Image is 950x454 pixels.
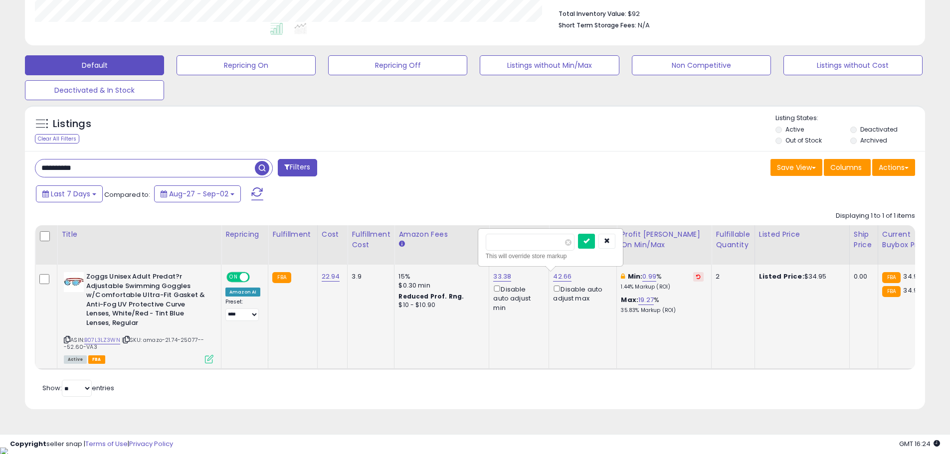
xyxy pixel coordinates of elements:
span: OFF [248,273,264,282]
div: 15% [398,272,481,281]
span: ON [227,273,240,282]
div: % [621,272,704,291]
label: Archived [860,136,887,145]
div: Clear All Filters [35,134,79,144]
span: N/A [638,20,650,30]
div: seller snap | | [10,440,173,449]
li: $92 [559,7,908,19]
b: Short Term Storage Fees: [559,21,636,29]
div: Fulfillable Quantity [716,229,750,250]
small: FBA [882,272,901,283]
a: 22.94 [322,272,340,282]
b: Zoggs Unisex Adult Predat?r Adjustable Swimming Goggles w/Comfortable Ultra-Fit Gasket & Anti-Fog... [86,272,207,330]
img: 31LnV0YGcKL._SL40_.jpg [64,272,84,292]
p: 35.83% Markup (ROI) [621,307,704,314]
button: Deactivated & In Stock [25,80,164,100]
div: Disable auto adjust max [553,284,609,303]
a: B07L3LZ3WN [84,336,120,344]
div: Current Buybox Price [882,229,934,250]
b: Total Inventory Value: [559,9,626,18]
label: Deactivated [860,125,898,134]
span: Show: entries [42,383,114,393]
b: Listed Price: [759,272,804,281]
a: 42.66 [553,272,571,282]
div: Amazon Fees [398,229,485,240]
div: $0.30 min [398,281,481,290]
button: Filters [278,159,317,176]
p: Listing States: [775,114,925,123]
a: 0.99 [642,272,656,282]
span: 34.95 [903,272,922,281]
div: Listed Price [759,229,845,240]
button: Non Competitive [632,55,771,75]
span: Aug-27 - Sep-02 [169,189,228,199]
span: FBA [88,355,105,364]
div: Displaying 1 to 1 of 1 items [836,211,915,221]
span: Compared to: [104,190,150,199]
button: Aug-27 - Sep-02 [154,185,241,202]
div: Amazon AI [225,288,260,297]
div: Preset: [225,299,260,321]
div: 3.9 [352,272,386,281]
div: Disable auto adjust min [493,284,541,312]
small: FBA [882,286,901,297]
a: 19.27 [638,295,654,305]
span: All listings currently available for purchase on Amazon [64,355,87,364]
div: ASIN: [64,272,213,362]
span: 2025-09-10 16:24 GMT [899,439,940,449]
button: Listings without Min/Max [480,55,619,75]
a: Privacy Policy [129,439,173,449]
div: Fulfillment [272,229,313,240]
button: Save View [770,159,822,176]
div: Cost [322,229,344,240]
div: 2 [716,272,747,281]
div: Repricing [225,229,264,240]
strong: Copyright [10,439,46,449]
a: Terms of Use [85,439,128,449]
div: Title [61,229,217,240]
div: % [621,296,704,314]
button: Repricing Off [328,55,467,75]
div: $34.95 [759,272,842,281]
button: Actions [872,159,915,176]
a: 33.38 [493,272,511,282]
div: Profit [PERSON_NAME] on Min/Max [621,229,707,250]
label: Active [785,125,804,134]
div: This will override store markup [486,251,615,261]
div: Ship Price [854,229,874,250]
h5: Listings [53,117,91,131]
div: Fulfillment Cost [352,229,390,250]
span: Columns [830,162,862,172]
div: 0.00 [854,272,870,281]
b: Min: [628,272,643,281]
b: Reduced Prof. Rng. [398,292,464,301]
label: Out of Stock [785,136,822,145]
button: Last 7 Days [36,185,103,202]
span: | SKU: amazo-21.74-25077---52.60-VA3 [64,336,204,351]
button: Columns [824,159,871,176]
button: Repricing On [177,55,316,75]
small: FBA [272,272,291,283]
small: Amazon Fees. [398,240,404,249]
button: Listings without Cost [783,55,923,75]
span: Last 7 Days [51,189,90,199]
b: Max: [621,295,638,304]
p: 1.44% Markup (ROI) [621,284,704,291]
div: $10 - $10.90 [398,301,481,309]
th: The percentage added to the cost of goods (COGS) that forms the calculator for Min & Max prices. [617,225,712,265]
span: 34.95 [903,286,922,295]
button: Default [25,55,164,75]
